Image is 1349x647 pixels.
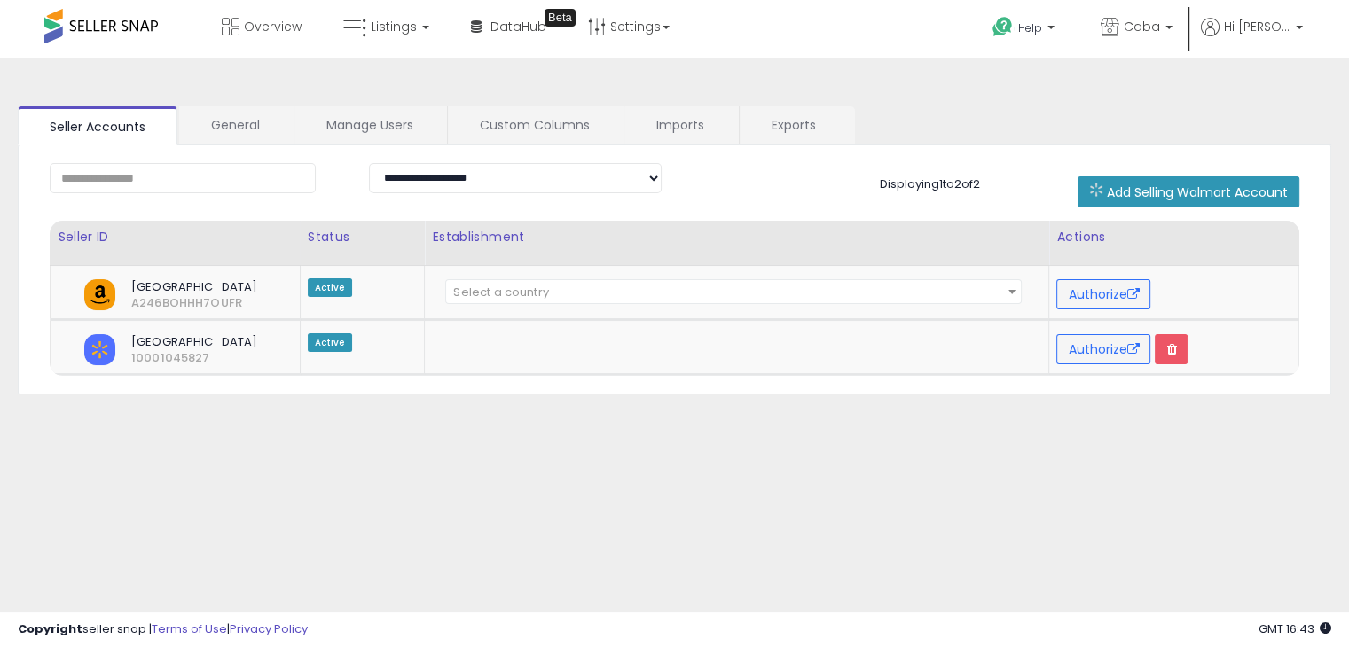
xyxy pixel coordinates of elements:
[118,350,145,366] span: 10001045827
[1056,228,1291,246] div: Actions
[1201,18,1303,58] a: Hi [PERSON_NAME]
[179,106,292,144] a: General
[1018,20,1042,35] span: Help
[992,16,1014,38] i: Get Help
[118,295,145,311] span: A246BOHHH7OUFR
[880,175,980,192] span: Displaying 1 to 2 of 2
[624,106,737,144] a: Imports
[308,333,352,352] span: Active
[84,334,115,365] img: walmart.png
[152,620,227,637] a: Terms of Use
[18,620,82,637] strong: Copyright
[1078,176,1299,207] button: Add Selling Walmart Account
[978,3,1072,58] a: Help
[308,228,418,246] div: Status
[432,228,1041,246] div: Establishment
[1124,18,1160,35] span: Caba
[118,279,260,295] span: [GEOGRAPHIC_DATA]
[244,18,302,35] span: Overview
[1224,18,1290,35] span: Hi [PERSON_NAME]
[490,18,546,35] span: DataHub
[1056,279,1150,309] button: Authorize
[308,278,352,297] span: Active
[1107,183,1288,201] span: Add Selling Walmart Account
[18,621,308,638] div: seller snap | |
[1259,620,1331,637] span: 2025-08-14 16:43 GMT
[118,334,260,350] span: [GEOGRAPHIC_DATA]
[545,9,576,27] div: Tooltip anchor
[448,106,622,144] a: Custom Columns
[1056,334,1150,364] button: Authorize
[18,106,177,145] a: Seller Accounts
[230,620,308,637] a: Privacy Policy
[58,228,293,246] div: Seller ID
[740,106,853,144] a: Exports
[453,284,548,300] span: Select a country
[294,106,445,144] a: Manage Users
[371,18,417,35] span: Listings
[84,279,115,310] img: amazon.png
